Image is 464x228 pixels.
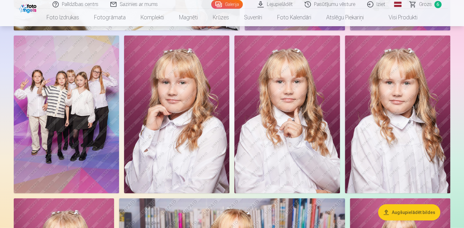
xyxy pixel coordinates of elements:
[87,9,133,26] a: Fotogrāmata
[378,204,440,221] button: Augšupielādēt bildes
[434,1,442,8] span: 6
[319,9,371,26] a: Atslēgu piekariņi
[371,9,425,26] a: Visi produkti
[39,9,87,26] a: Foto izdrukas
[419,1,432,8] span: Grozs
[19,2,38,13] img: /fa1
[133,9,172,26] a: Komplekti
[205,9,237,26] a: Krūzes
[172,9,205,26] a: Magnēti
[270,9,319,26] a: Foto kalendāri
[237,9,270,26] a: Suvenīri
